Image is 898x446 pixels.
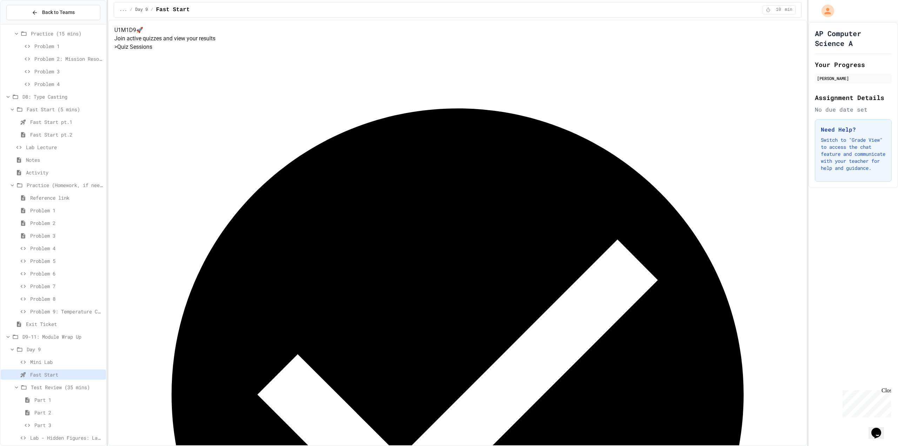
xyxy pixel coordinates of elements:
[34,421,103,429] span: Part 3
[30,308,103,315] span: Problem 9: Temperature Converter
[785,7,792,13] span: min
[26,156,103,164] span: Notes
[42,9,75,16] span: Back to Teams
[30,232,103,239] span: Problem 3
[26,144,103,151] span: Lab Lecture
[30,194,103,201] span: Reference link
[821,125,886,134] h3: Need Help?
[30,245,103,252] span: Problem 4
[817,75,890,81] div: [PERSON_NAME]
[34,80,103,88] span: Problem 4
[30,371,103,378] span: Fast Start
[34,409,103,416] span: Part 2
[30,131,103,138] span: Fast Start pt.2
[130,7,132,13] span: /
[30,434,103,441] span: Lab - Hidden Figures: Launch Weight Calculator
[30,257,103,265] span: Problem 5
[114,43,801,51] h5: > Quiz Sessions
[27,181,103,189] span: Practice (Homework, if needed)
[34,68,103,75] span: Problem 3
[151,7,153,13] span: /
[814,3,836,19] div: My Account
[30,270,103,277] span: Problem 6
[3,3,48,45] div: Chat with us now!Close
[114,34,801,43] p: Join active quizzes and view your results
[30,358,103,366] span: Mini Lab
[869,418,891,439] iframe: chat widget
[27,346,103,353] span: Day 9
[34,42,103,50] span: Problem 1
[6,5,100,20] button: Back to Teams
[26,169,103,176] span: Activity
[22,93,103,100] span: D8: Type Casting
[840,387,891,417] iframe: chat widget
[27,106,103,113] span: Fast Start (5 mins)
[30,295,103,302] span: Problem 8
[821,137,886,172] p: Switch to "Grade View" to access the chat feature and communicate with your teacher for help and ...
[34,396,103,404] span: Part 1
[30,118,103,126] span: Fast Start pt.1
[156,6,190,14] span: Fast Start
[34,55,103,62] span: Problem 2: Mission Resource Calculator
[31,384,103,391] span: Test Review (35 mins)
[114,26,801,34] h4: U1M1D9 🚀
[135,7,148,13] span: Day 9
[815,28,892,48] h1: AP Computer Science A
[31,30,103,37] span: Practice (15 mins)
[815,105,892,114] div: No due date set
[815,93,892,102] h2: Assignment Details
[120,7,127,13] span: ...
[26,320,103,328] span: Exit Ticket
[773,7,784,13] span: 10
[30,282,103,290] span: Problem 7
[815,60,892,69] h2: Your Progress
[22,333,103,340] span: D9-11: Module Wrap Up
[30,219,103,227] span: Problem 2
[30,207,103,214] span: Problem 1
